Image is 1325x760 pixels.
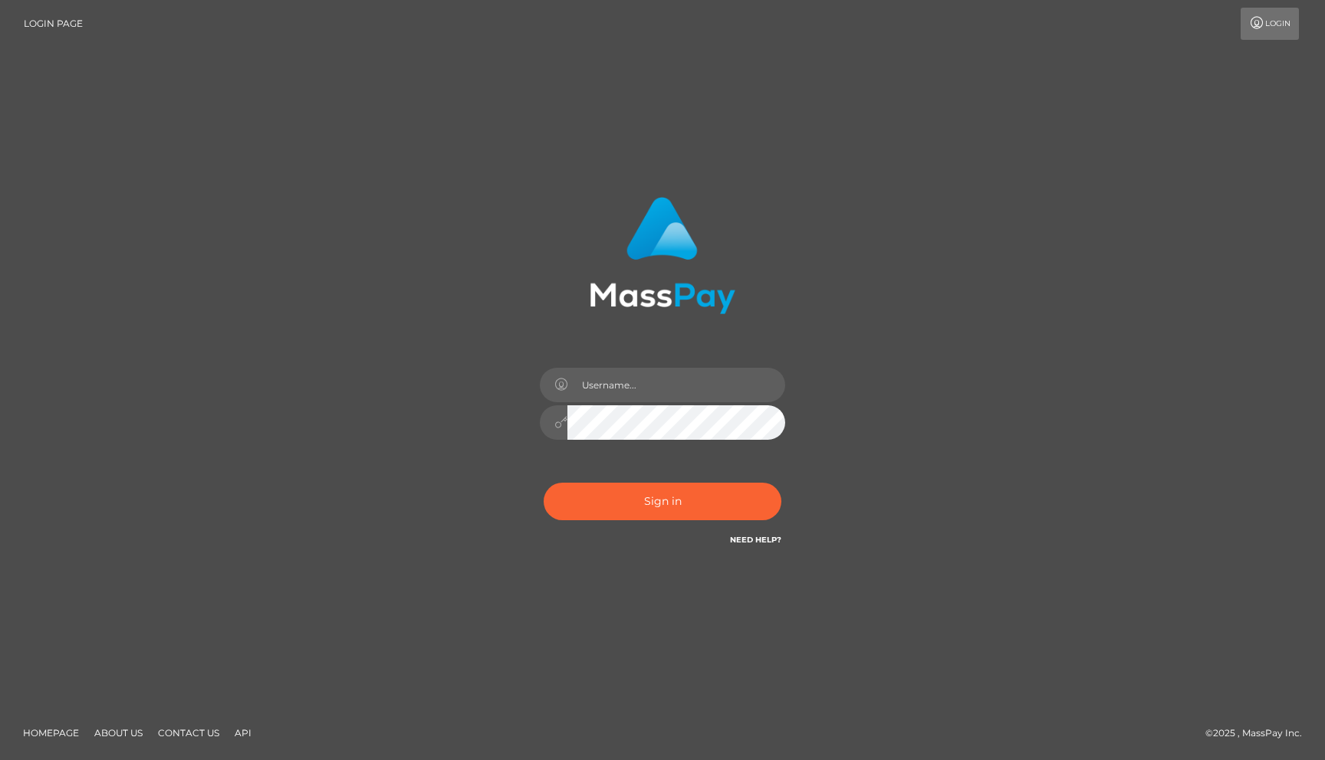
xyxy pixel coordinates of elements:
a: Contact Us [152,721,225,745]
input: Username... [567,368,785,402]
a: Login Page [24,8,83,40]
a: API [229,721,258,745]
a: Homepage [17,721,85,745]
a: About Us [88,721,149,745]
a: Login [1241,8,1299,40]
button: Sign in [544,483,781,520]
div: © 2025 , MassPay Inc. [1205,725,1313,742]
img: MassPay Login [590,197,735,314]
a: Need Help? [730,535,781,545]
